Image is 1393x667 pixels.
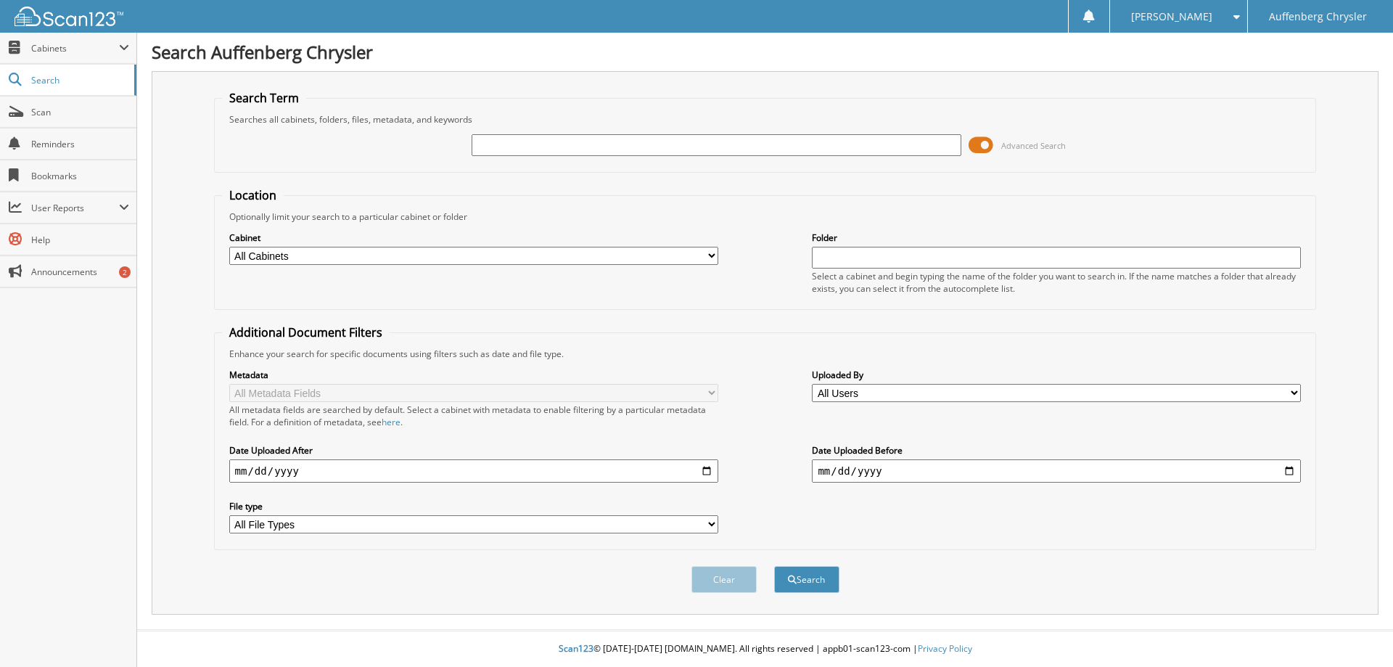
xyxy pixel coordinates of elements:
a: Privacy Policy [918,642,972,655]
span: Auffenberg Chrysler [1269,12,1367,21]
div: 2 [119,266,131,278]
div: Optionally limit your search to a particular cabinet or folder [222,210,1309,223]
input: start [229,459,718,483]
span: Help [31,234,129,246]
span: Scan123 [559,642,593,655]
label: Uploaded By [812,369,1301,381]
legend: Location [222,187,284,203]
input: end [812,459,1301,483]
div: All metadata fields are searched by default. Select a cabinet with metadata to enable filtering b... [229,404,718,428]
legend: Search Term [222,90,306,106]
button: Search [774,566,839,593]
label: Metadata [229,369,718,381]
h1: Search Auffenberg Chrysler [152,40,1378,64]
div: Select a cabinet and begin typing the name of the folder you want to search in. If the name match... [812,270,1301,295]
div: Enhance your search for specific documents using filters such as date and file type. [222,348,1309,360]
div: © [DATE]-[DATE] [DOMAIN_NAME]. All rights reserved | appb01-scan123-com | [137,631,1393,667]
span: [PERSON_NAME] [1131,12,1212,21]
label: File type [229,500,718,512]
span: Announcements [31,266,129,278]
a: here [382,416,400,428]
img: scan123-logo-white.svg [15,7,123,26]
button: Clear [691,566,757,593]
label: Date Uploaded Before [812,444,1301,457]
legend: Additional Document Filters [222,324,390,340]
span: Cabinets [31,42,119,54]
span: Search [31,74,127,86]
div: Searches all cabinets, folders, files, metadata, and keywords [222,113,1309,126]
label: Date Uploaded After [229,444,718,457]
span: Reminders [31,138,129,150]
span: Bookmarks [31,170,129,182]
label: Folder [812,232,1301,244]
span: Advanced Search [1001,140,1066,151]
label: Cabinet [229,232,718,244]
span: User Reports [31,202,119,214]
span: Scan [31,106,129,118]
